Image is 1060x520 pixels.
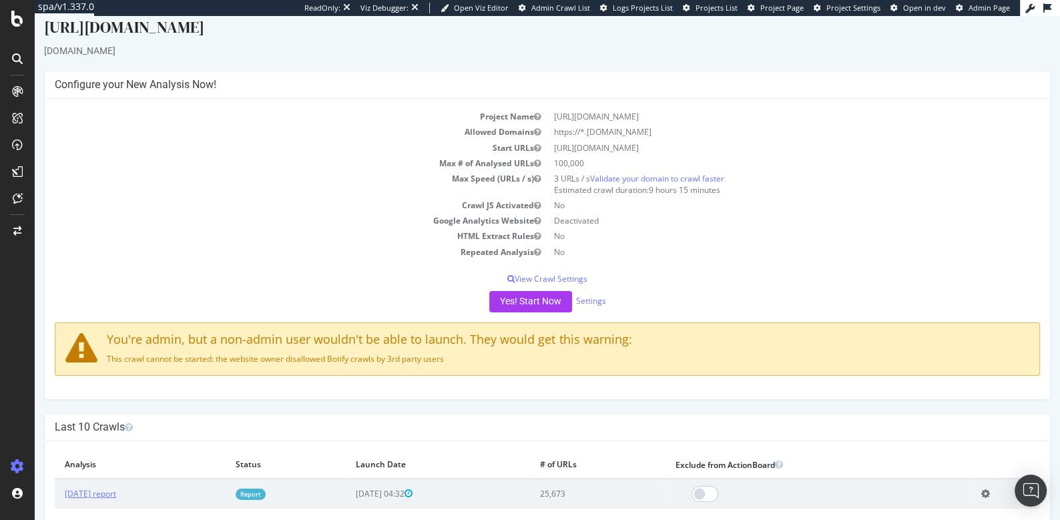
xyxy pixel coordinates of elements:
a: [DATE] report [30,472,81,483]
td: Project Name [20,93,513,108]
div: Open Intercom Messenger [1015,475,1047,507]
a: Open Viz Editor [441,3,509,13]
h4: Configure your New Analysis Now! [20,62,1005,75]
div: Viz Debugger: [360,3,409,13]
div: ReadOnly: [304,3,340,13]
a: Admin Page [956,3,1010,13]
span: [DATE] 04:32 [321,472,378,483]
td: Deactivated [513,197,1005,212]
div: [DOMAIN_NAME] [9,28,1016,41]
span: Open Viz Editor [454,3,509,13]
a: Open in dev [890,3,946,13]
td: [URL][DOMAIN_NAME] [513,124,1005,140]
span: Admin Crawl List [531,3,590,13]
a: Project Settings [814,3,880,13]
span: Project Settings [826,3,880,13]
td: HTML Extract Rules [20,212,513,228]
a: Project Page [748,3,804,13]
h4: Last 10 Crawls [20,405,1005,418]
td: Repeated Analysis [20,228,513,244]
a: Validate your domain to crawl faster [555,157,690,168]
th: # of URLs [495,435,631,463]
td: No [513,182,1005,197]
td: 3 URLs / s Estimated crawl duration: [513,155,1005,182]
span: Admin Page [969,3,1010,13]
td: Max Speed (URLs / s) [20,155,513,182]
span: Projects List [696,3,738,13]
a: Projects List [683,3,738,13]
td: Start URLs [20,124,513,140]
td: 100,000 [513,140,1005,155]
th: Analysis [20,435,191,463]
td: No [513,228,1005,244]
td: No [513,212,1005,228]
td: Google Analytics Website [20,197,513,212]
span: 9 hours 15 minutes [614,168,686,180]
td: https://*.[DOMAIN_NAME] [513,108,1005,123]
button: Yes! Start Now [455,275,537,296]
p: View Crawl Settings [20,257,1005,268]
td: Allowed Domains [20,108,513,123]
td: Max # of Analysed URLs [20,140,513,155]
span: Project Page [760,3,804,13]
span: Open in dev [903,3,946,13]
th: Launch Date [311,435,495,463]
a: Logs Projects List [600,3,673,13]
td: [URL][DOMAIN_NAME] [513,93,1005,108]
td: 25,673 [495,463,631,493]
a: Settings [541,279,571,290]
a: Admin Crawl List [519,3,590,13]
a: Report [201,473,231,484]
p: This crawl cannot be started: the website owner disallowed Botify crawls by 3rd party users [31,337,995,348]
th: Exclude from ActionBoard [631,435,937,463]
h4: You're admin, but a non-admin user wouldn't be able to launch. They would get this warning: [31,317,995,330]
td: Crawl JS Activated [20,182,513,197]
th: Status [191,435,311,463]
span: Logs Projects List [613,3,673,13]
